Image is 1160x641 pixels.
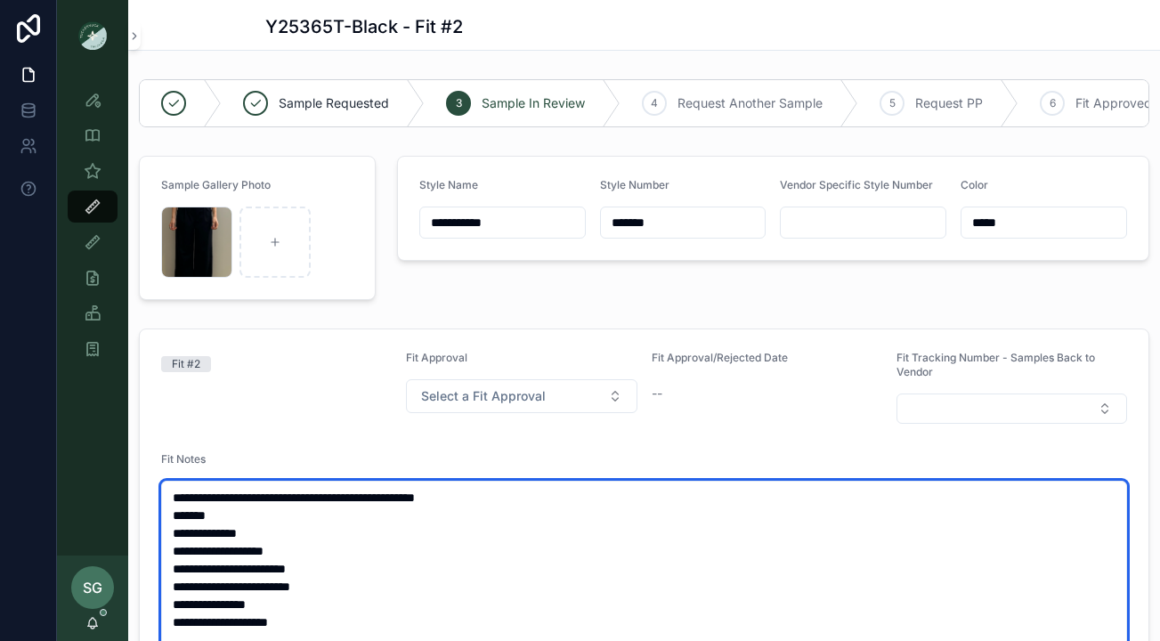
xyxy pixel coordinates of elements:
span: Style Number [600,178,669,191]
span: Fit Approval [406,351,467,364]
button: Select Button [896,394,1127,424]
div: scrollable content [57,71,128,388]
span: Request PP [915,94,983,112]
span: Fit Approved [1075,94,1152,112]
span: 3 [456,96,462,110]
span: 5 [889,96,896,110]
span: Color [961,178,988,191]
span: 6 [1050,96,1056,110]
button: Select Button [406,379,637,413]
span: Sample Requested [279,94,389,112]
span: -- [652,385,662,402]
span: Sample Gallery Photo [161,178,271,191]
img: App logo [78,21,107,50]
span: Select a Fit Approval [421,387,546,405]
span: 4 [651,96,658,110]
span: Fit Tracking Number - Samples Back to Vendor [896,351,1095,378]
span: Fit Approval/Rejected Date [652,351,788,364]
span: Style Name [419,178,478,191]
span: Request Another Sample [677,94,823,112]
span: SG [83,577,102,598]
span: Vendor Specific Style Number [780,178,933,191]
span: Fit Notes [161,452,206,466]
div: Fit #2 [172,356,200,372]
h1: Y25365T-Black - Fit #2 [265,14,463,39]
span: Sample In Review [482,94,585,112]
